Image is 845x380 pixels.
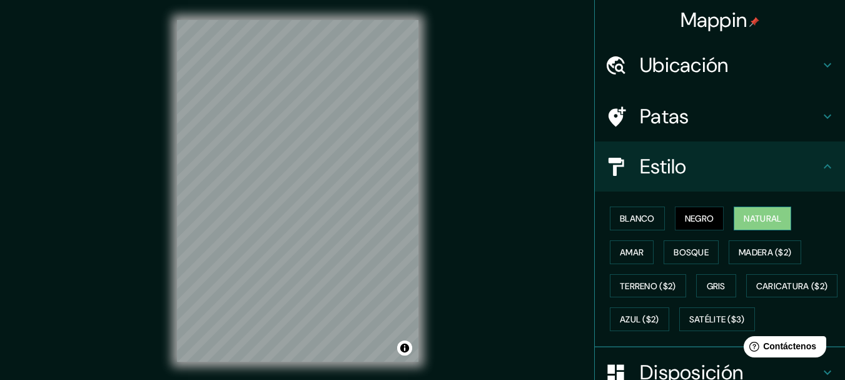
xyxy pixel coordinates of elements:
font: Blanco [620,213,655,224]
button: Bosque [664,240,719,264]
button: Gris [696,274,736,298]
div: Estilo [595,141,845,192]
div: Patas [595,91,845,141]
canvas: Mapa [177,20,418,362]
font: Madera ($2) [739,247,791,258]
button: Natural [734,207,791,230]
font: Caricatura ($2) [756,280,828,292]
button: Satélite ($3) [679,307,755,331]
font: Mappin [681,7,747,33]
font: Satélite ($3) [689,314,745,326]
iframe: Lanzador de widgets de ayuda [734,331,831,366]
font: Ubicación [640,52,729,78]
font: Patas [640,103,689,130]
font: Amar [620,247,644,258]
button: Azul ($2) [610,307,669,331]
font: Negro [685,213,714,224]
button: Negro [675,207,724,230]
font: Estilo [640,153,687,180]
button: Madera ($2) [729,240,801,264]
img: pin-icon.png [749,17,759,27]
font: Gris [707,280,726,292]
font: Terreno ($2) [620,280,676,292]
font: Bosque [674,247,709,258]
button: Amar [610,240,654,264]
div: Ubicación [595,40,845,90]
font: Azul ($2) [620,314,659,326]
button: Terreno ($2) [610,274,686,298]
button: Blanco [610,207,665,230]
button: Activar o desactivar atribución [397,341,412,356]
button: Caricatura ($2) [746,274,838,298]
font: Natural [744,213,781,224]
